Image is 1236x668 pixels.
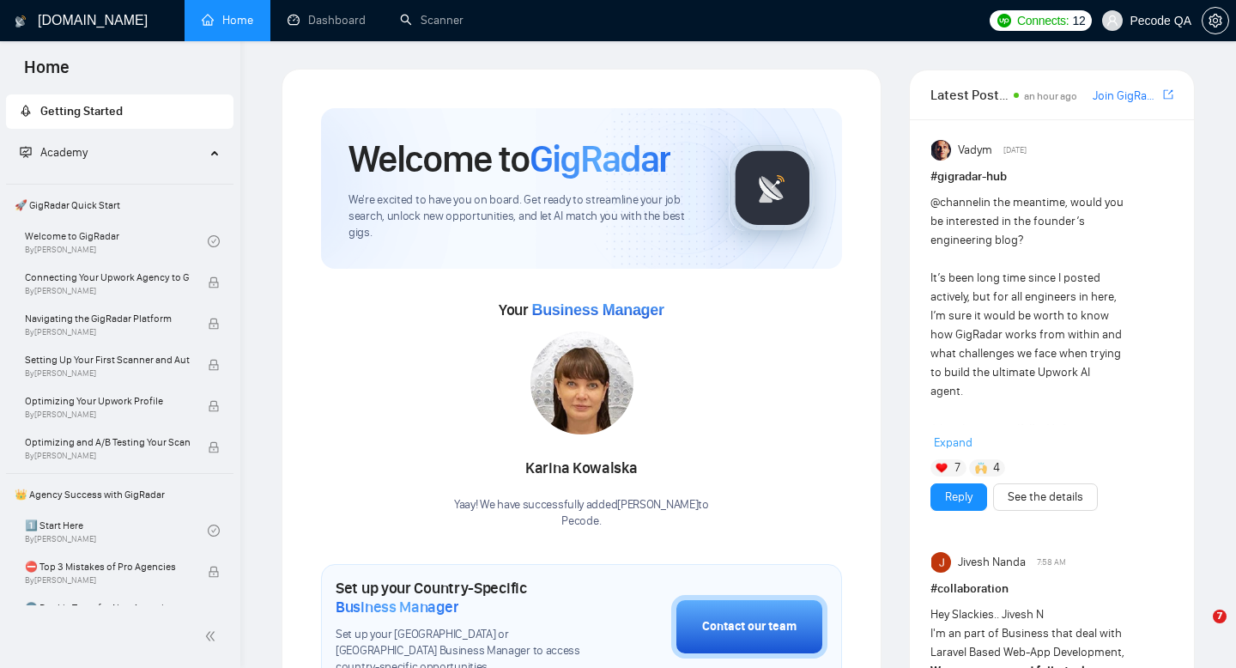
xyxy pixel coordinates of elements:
span: Getting Started [40,104,123,118]
img: Jivesh Nanda [931,552,952,573]
img: Vadym [931,140,952,161]
img: 1706119337169-multi-88.jpg [530,331,633,434]
span: Academy [20,145,88,160]
span: @channel [930,195,981,210]
div: Karina Kowalska [454,454,709,483]
li: Getting Started [6,94,233,129]
a: Join GigRadar Slack Community [1093,87,1160,106]
span: Optimizing Your Upwork Profile [25,392,190,410]
div: Yaay! We have successfully added [PERSON_NAME] to [454,497,709,530]
span: check-circle [208,525,220,537]
a: See the details [1008,488,1083,507]
span: By [PERSON_NAME] [25,575,190,586]
span: 🚀 GigRadar Quick Start [8,188,232,222]
span: Jivesh Nanda [958,553,1026,572]
a: searchScanner [400,13,463,27]
span: lock [208,566,220,578]
a: 1️⃣ Start HereBy[PERSON_NAME] [25,512,208,550]
span: lock [208,359,220,371]
span: Home [10,55,83,91]
img: 🙌 [975,462,987,474]
h1: # gigradar-hub [930,167,1173,186]
span: lock [208,318,220,330]
span: By [PERSON_NAME] [25,368,190,379]
a: Welcome to GigRadarBy[PERSON_NAME] [25,222,208,260]
span: We're excited to have you on board. Get ready to streamline your job search, unlock new opportuni... [348,192,701,241]
button: See the details [993,483,1098,511]
button: Reply [930,483,987,511]
span: check-circle [208,235,220,247]
span: Setting Up Your First Scanner and Auto-Bidder [25,351,190,368]
span: Academy [40,145,88,160]
span: setting [1203,14,1228,27]
span: Business Manager [531,301,663,319]
iframe: To enrich screen reader interactions, please activate Accessibility in Grammarly extension settings [1178,610,1219,651]
span: Expand [934,435,972,450]
span: an hour ago [1024,90,1077,102]
span: Connecting Your Upwork Agency to GigRadar [25,269,190,286]
span: By [PERSON_NAME] [25,286,190,296]
span: ⛔ Top 3 Mistakes of Pro Agencies [25,558,190,575]
div: Contact our team [702,617,797,636]
span: rocket [20,105,32,117]
span: 12 [1072,11,1085,30]
span: 4 [993,459,1000,477]
span: Navigating the GigRadar Platform [25,310,190,327]
a: setting [1202,14,1229,27]
span: Vadym [958,141,992,160]
span: By [PERSON_NAME] [25,451,190,461]
button: setting [1202,7,1229,34]
span: Latest Posts from the GigRadar Community [930,84,1009,106]
span: By [PERSON_NAME] [25,410,190,420]
span: 7 [954,459,960,477]
img: logo [15,8,27,35]
h1: Set up your Country-Specific [336,579,585,616]
img: gigradar-logo.png [730,145,815,231]
span: Business Manager [336,598,458,616]
img: ❤️ [936,462,948,474]
span: double-left [204,628,221,645]
a: export [1163,87,1173,103]
a: dashboardDashboard [288,13,366,27]
p: Pecode . [454,513,709,530]
a: homeHome [202,13,253,27]
span: 7 [1213,610,1227,623]
span: fund-projection-screen [20,146,32,158]
a: Reply [945,488,972,507]
span: Optimizing and A/B Testing Your Scanner for Better Results [25,434,190,451]
span: 🌚 Rookie Traps for New Agencies [25,599,190,616]
h1: # collaboration [930,580,1173,598]
h1: Welcome to [348,136,670,182]
button: Contact our team [671,595,827,659]
span: lock [208,441,220,453]
span: export [1163,88,1173,101]
span: user [1106,15,1118,27]
span: GigRadar [530,136,670,182]
span: 👑 Agency Success with GigRadar [8,477,232,512]
img: upwork-logo.png [997,14,1011,27]
span: [DATE] [1003,143,1027,158]
span: 7:58 AM [1037,555,1066,570]
span: By [PERSON_NAME] [25,327,190,337]
span: Your [499,301,664,319]
span: Connects: [1017,11,1069,30]
span: lock [208,400,220,412]
span: lock [208,276,220,288]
